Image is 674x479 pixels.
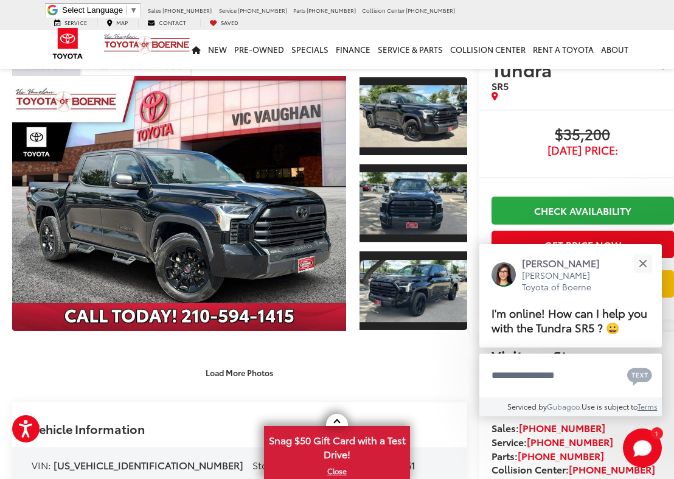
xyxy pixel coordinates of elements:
[54,458,243,472] span: [US_VEHICLE_IDENTIFICATION_NUMBER]
[360,76,467,156] a: Expand Photo 1
[582,401,638,411] span: Use is subject to
[655,430,658,436] span: 1
[522,256,612,270] p: [PERSON_NAME]
[12,76,346,331] a: Expand Photo 0
[307,6,356,14] span: [PHONE_NUMBER]
[148,6,161,14] span: Sales
[360,250,467,330] a: Expand Photo 3
[293,6,305,14] span: Parts
[492,421,605,435] strong: Sales:
[507,401,547,411] span: Serviced by
[358,173,468,235] img: 2022 Toyota Tundra SR5
[126,5,127,15] span: ​
[492,435,613,449] strong: Service:
[358,260,468,322] img: 2022 Toyota Tundra SR5
[624,362,656,389] button: Chat with SMS
[597,30,632,69] a: About
[492,462,655,476] strong: Collision Center:
[519,421,605,435] a: [PHONE_NUMBER]
[221,18,238,26] span: Saved
[238,6,287,14] span: [PHONE_NUMBER]
[162,6,212,14] span: [PHONE_NUMBER]
[362,6,405,14] span: Collision Center
[479,354,662,397] textarea: Type your message
[569,462,655,476] a: [PHONE_NUMBER]
[360,163,467,243] a: Expand Photo 2
[265,427,409,464] span: Snag $50 Gift Card with a Test Drive!
[252,458,290,472] span: Stock #:
[492,231,674,258] button: Get Price Now
[492,144,674,156] span: [DATE] Price:
[231,30,288,69] a: Pre-Owned
[492,126,674,144] span: $35,200
[200,19,248,27] a: My Saved Vehicles
[332,30,374,69] a: Finance
[62,5,137,15] a: Select Language​
[97,19,137,27] a: Map
[138,19,195,27] a: Contact
[159,18,186,26] span: Contact
[527,435,613,449] a: [PHONE_NUMBER]
[130,5,137,15] span: ▼
[446,30,529,69] a: Collision Center
[627,366,652,386] svg: Text
[116,18,128,26] span: Map
[374,30,446,69] a: Service & Parts: Opens in a new tab
[547,401,582,411] a: Gubagoo.
[9,75,349,331] img: 2022 Toyota Tundra SR5
[630,250,656,276] button: Close
[103,33,190,54] img: Vic Vaughan Toyota of Boerne
[638,401,658,411] a: Terms
[219,6,237,14] span: Service
[358,85,468,147] img: 2022 Toyota Tundra SR5
[288,30,332,69] a: Specials
[529,30,597,69] a: Rent a Toyota
[45,19,96,27] a: Service
[623,428,662,467] svg: Start Chat
[492,304,647,335] span: I'm online! How can I help you with the Tundra SR5 ? 😀
[479,244,662,416] div: Close[PERSON_NAME][PERSON_NAME] Toyota of BoerneI'm online! How can I help you with the Tundra SR...
[204,30,231,69] a: New
[197,362,282,383] button: Load More Photos
[64,18,87,26] span: Service
[188,30,204,69] a: Home
[623,428,662,467] button: Toggle Chat Window
[518,449,604,463] a: [PHONE_NUMBER]
[492,197,674,224] a: Check Availability
[522,270,612,293] p: [PERSON_NAME] Toyota of Boerne
[492,79,509,93] span: SR5
[45,24,91,63] img: Toyota
[492,449,604,463] strong: Parts:
[406,6,455,14] span: [PHONE_NUMBER]
[32,458,51,472] span: VIN:
[62,5,123,15] span: Select Language
[32,422,145,435] h2: Vehicle Information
